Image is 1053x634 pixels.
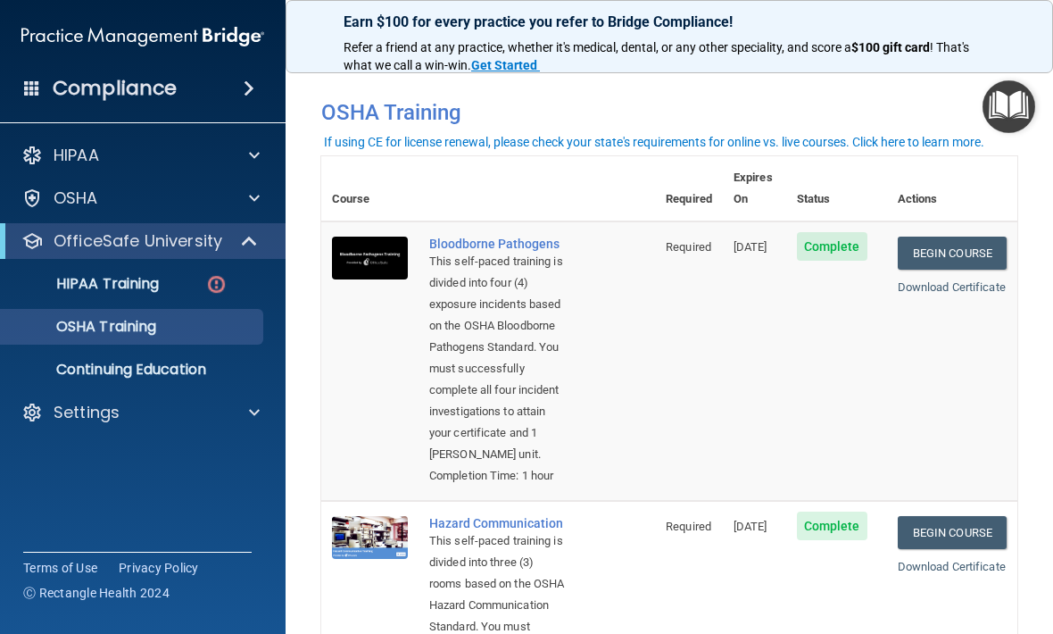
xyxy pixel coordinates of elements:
p: OSHA [54,188,98,209]
p: OSHA Training [12,318,156,336]
span: [DATE] [734,240,767,254]
button: If using CE for license renewal, please check your state's requirements for online vs. live cours... [321,133,987,151]
span: Ⓒ Rectangle Health 2024 [23,584,170,602]
p: Earn $100 for every practice you refer to Bridge Compliance! [344,13,995,30]
a: Terms of Use [23,559,97,577]
p: HIPAA [54,145,99,166]
span: Required [666,520,711,533]
a: Download Certificate [898,560,1006,573]
th: Actions [887,156,1017,221]
th: Expires On [723,156,786,221]
a: Privacy Policy [119,559,199,577]
a: Hazard Communication [429,516,566,530]
span: ! That's what we call a win-win. [344,40,972,72]
button: Open Resource Center [983,80,1035,133]
a: HIPAA [21,145,260,166]
a: OfficeSafe University [21,230,259,252]
h4: OSHA Training [321,100,1017,125]
h4: Compliance [53,76,177,101]
img: danger-circle.6113f641.png [205,273,228,296]
strong: Get Started [471,58,537,72]
a: Begin Course [898,516,1007,549]
span: Complete [797,232,867,261]
th: Status [786,156,887,221]
div: This self-paced training is divided into four (4) exposure incidents based on the OSHA Bloodborne... [429,251,566,465]
span: Complete [797,512,867,540]
span: [DATE] [734,520,767,533]
a: Get Started [471,58,540,72]
a: Download Certificate [898,280,1006,294]
a: OSHA [21,188,260,209]
th: Required [655,156,723,221]
img: PMB logo [21,19,264,54]
p: Settings [54,402,120,423]
strong: $100 gift card [851,40,930,54]
a: Begin Course [898,237,1007,270]
p: OfficeSafe University [54,230,222,252]
a: Bloodborne Pathogens [429,237,566,251]
th: Course [321,156,419,221]
div: If using CE for license renewal, please check your state's requirements for online vs. live cours... [324,136,984,148]
span: Refer a friend at any practice, whether it's medical, dental, or any other speciality, and score a [344,40,851,54]
div: Completion Time: 1 hour [429,465,566,487]
p: Continuing Education [12,361,255,379]
p: HIPAA Training [12,275,159,293]
a: Settings [21,402,260,423]
span: Required [666,240,711,254]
